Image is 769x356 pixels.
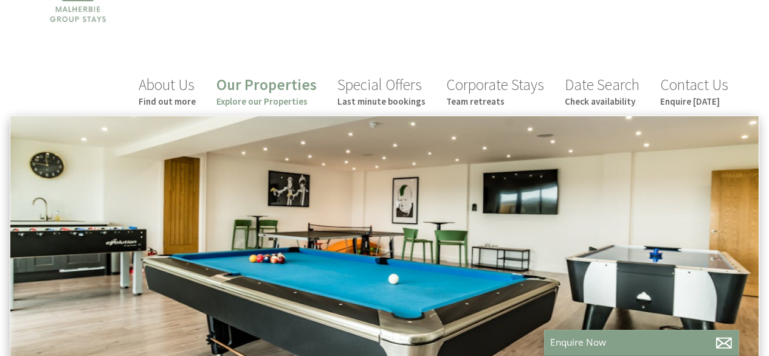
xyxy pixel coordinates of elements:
a: Special OffersLast minute bookings [337,75,426,107]
small: Enquire [DATE] [660,96,728,107]
small: Check availability [565,96,640,107]
small: Team retreats [446,96,544,107]
small: Explore our Properties [216,96,317,107]
p: Enquire Now [550,336,733,349]
a: About UsFind out more [139,75,196,107]
a: Contact UsEnquire [DATE] [660,75,728,107]
small: Last minute bookings [337,96,426,107]
small: Find out more [139,96,196,107]
a: Corporate StaysTeam retreats [446,75,544,107]
a: Our PropertiesExplore our Properties [216,75,317,107]
a: Date SearchCheck availability [565,75,640,107]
